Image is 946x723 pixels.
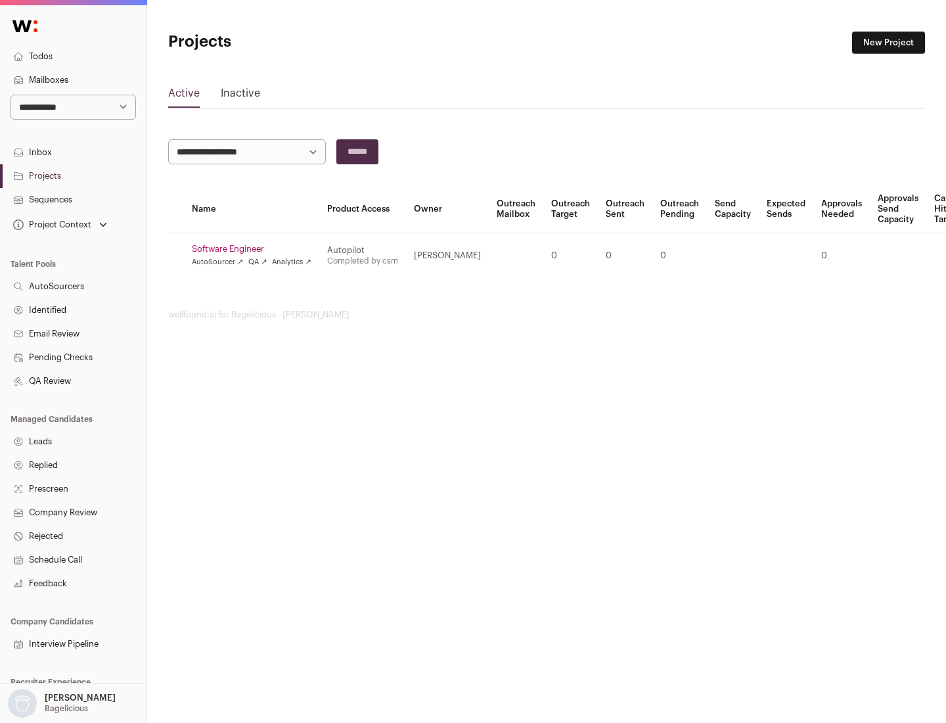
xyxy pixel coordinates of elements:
[248,257,267,268] a: QA ↗
[168,85,200,106] a: Active
[11,216,110,234] button: Open dropdown
[707,185,759,233] th: Send Capacity
[813,185,870,233] th: Approvals Needed
[45,703,88,714] p: Bagelicious
[5,689,118,718] button: Open dropdown
[5,13,45,39] img: Wellfound
[598,233,652,279] td: 0
[543,185,598,233] th: Outreach Target
[319,185,406,233] th: Product Access
[813,233,870,279] td: 0
[168,32,420,53] h1: Projects
[192,244,311,254] a: Software Engineer
[543,233,598,279] td: 0
[406,185,489,233] th: Owner
[327,245,398,256] div: Autopilot
[327,257,398,265] a: Completed by csm
[45,693,116,703] p: [PERSON_NAME]
[184,185,319,233] th: Name
[759,185,813,233] th: Expected Sends
[489,185,543,233] th: Outreach Mailbox
[8,689,37,718] img: nopic.png
[652,185,707,233] th: Outreach Pending
[852,32,925,54] a: New Project
[221,85,260,106] a: Inactive
[406,233,489,279] td: [PERSON_NAME]
[192,257,243,268] a: AutoSourcer ↗
[272,257,311,268] a: Analytics ↗
[598,185,652,233] th: Outreach Sent
[168,310,925,320] footer: wellfound:ai for Bagelicious - [PERSON_NAME]
[11,220,91,230] div: Project Context
[870,185,926,233] th: Approvals Send Capacity
[652,233,707,279] td: 0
